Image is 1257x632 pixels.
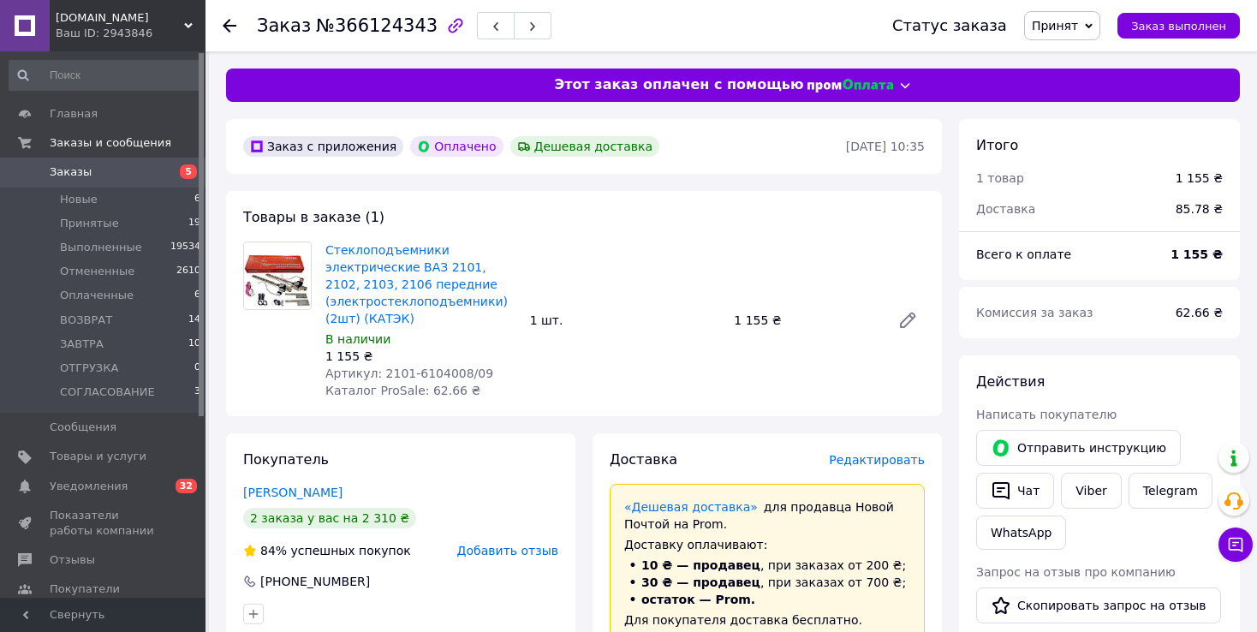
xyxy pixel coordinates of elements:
[624,500,758,514] a: «Дешевая доставка»
[170,240,200,255] span: 19534
[624,611,910,629] div: Для покупателя доставка бесплатно.
[624,557,910,574] li: , при заказах от 200 ₴;
[610,451,677,468] span: Доставка
[243,508,416,528] div: 2 заказа у вас на 2 310 ₴
[1218,528,1253,562] button: Чат с покупателем
[188,337,200,352] span: 10
[60,192,98,207] span: Новые
[976,202,1035,216] span: Доставка
[891,303,925,337] a: Редактировать
[316,15,438,36] span: №366124343
[1176,306,1223,319] span: 62.66 ₴
[259,573,372,590] div: [PHONE_NUMBER]
[243,136,403,157] div: Заказ с приложения
[976,430,1181,466] button: Отправить инструкцию
[60,361,118,376] span: ОТГРУЗКА
[223,17,236,34] div: Вернуться назад
[1129,473,1212,509] a: Telegram
[60,216,119,231] span: Принятые
[624,536,910,553] div: Доставку оплачивают:
[325,348,516,365] div: 1 155 ₴
[56,26,206,41] div: Ваш ID: 2943846
[325,332,390,346] span: В наличии
[243,451,329,468] span: Покупатель
[554,75,803,95] span: Этот заказ оплачен с помощью
[56,10,184,26] span: Vsena.com.ua
[976,373,1045,390] span: Действия
[60,337,104,352] span: ЗАВТРА
[624,498,910,533] div: для продавца Новой Почтой на Prom.
[1176,170,1223,187] div: 1 155 ₴
[194,192,200,207] span: 6
[1165,190,1233,228] div: 85.78 ₴
[976,565,1176,579] span: Запрос на отзыв про компанию
[410,136,503,157] div: Оплачено
[624,574,910,591] li: , при заказах от 700 ₴;
[188,313,200,328] span: 14
[325,243,508,325] a: Стеклоподъемники электрические ВАЗ 2101, 2102, 2103, 2106 передние (электростеклоподъемники) (2шт...
[243,486,343,499] a: [PERSON_NAME]
[257,15,311,36] span: Заказ
[641,558,760,572] span: 10 ₴ — продавец
[50,106,98,122] span: Главная
[194,361,200,376] span: 0
[50,135,171,151] span: Заказы и сообщения
[50,164,92,180] span: Заказы
[325,367,493,380] span: Артикул: 2101-6104008/09
[60,240,142,255] span: Выполненные
[50,420,116,435] span: Сообщения
[188,216,200,231] span: 19
[50,552,95,568] span: Отзывы
[60,264,134,279] span: Отмененные
[194,288,200,303] span: 6
[976,247,1071,261] span: Всего к оплате
[846,140,925,153] time: [DATE] 10:35
[1032,19,1078,33] span: Принят
[641,593,755,606] span: остаток — Prom.
[60,385,155,400] span: СОГЛАСОВАНИЕ
[523,308,728,332] div: 1 шт.
[194,385,200,400] span: 3
[60,313,112,328] span: ВОЗВРАТ
[976,473,1054,509] button: Чат
[60,288,134,303] span: Оплаченные
[1117,13,1240,39] button: Заказ выполнен
[1131,20,1226,33] span: Заказ выполнен
[727,308,884,332] div: 1 155 ₴
[892,17,1007,34] div: Статус заказа
[976,137,1018,153] span: Итого
[243,542,411,559] div: успешных покупок
[510,136,660,157] div: Дешевая доставка
[50,479,128,494] span: Уведомления
[325,384,480,397] span: Каталог ProSale: 62.66 ₴
[244,244,311,307] img: Стеклоподъемники электрические ВАЗ 2101, 2102, 2103, 2106 передние (электростеклоподъемники) (2шт...
[176,479,197,493] span: 32
[176,264,200,279] span: 2610
[243,209,384,225] span: Товары в заказе (1)
[1171,247,1223,261] b: 1 155 ₴
[976,516,1066,550] a: WhatsApp
[50,508,158,539] span: Показатели работы компании
[641,575,760,589] span: 30 ₴ — продавец
[976,408,1117,421] span: Написать покупателю
[457,544,558,557] span: Добавить отзыв
[1061,473,1121,509] a: Viber
[50,581,120,597] span: Покупатели
[9,60,202,91] input: Поиск
[829,453,925,467] span: Редактировать
[976,587,1221,623] button: Скопировать запрос на отзыв
[260,544,287,557] span: 84%
[180,164,197,179] span: 5
[976,306,1093,319] span: Комиссия за заказ
[50,449,146,464] span: Товары и услуги
[976,171,1024,185] span: 1 товар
